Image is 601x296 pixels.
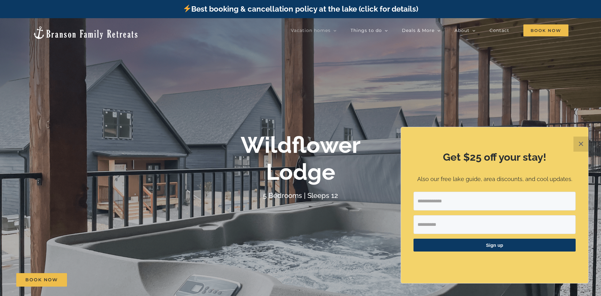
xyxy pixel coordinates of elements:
[455,24,475,37] a: About
[183,5,191,12] img: ⚡️
[573,137,588,152] button: Close
[183,4,418,13] a: Best booking & cancellation policy at the lake (click for details)
[25,277,58,283] span: Book Now
[241,132,361,185] b: Wildflower Lodge
[523,24,568,36] span: Book Now
[291,24,336,37] a: Vacation homes
[33,26,139,40] img: Branson Family Retreats Logo
[414,259,576,266] p: ​
[16,273,67,287] a: Book Now
[414,192,576,210] input: Email Address
[402,24,440,37] a: Deals & More
[351,28,382,33] span: Things to do
[414,150,576,164] h2: Get $25 off your stay!
[455,28,470,33] span: About
[351,24,388,37] a: Things to do
[291,28,331,33] span: Vacation homes
[263,191,338,200] h4: 5 Bedrooms | Sleeps 12
[414,215,576,234] input: First Name
[414,175,576,184] p: Also our free lake guide, area discounts, and cool updates.
[414,239,576,252] button: Sign up
[490,28,509,33] span: Contact
[291,24,568,37] nav: Main Menu
[490,24,509,37] a: Contact
[402,28,434,33] span: Deals & More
